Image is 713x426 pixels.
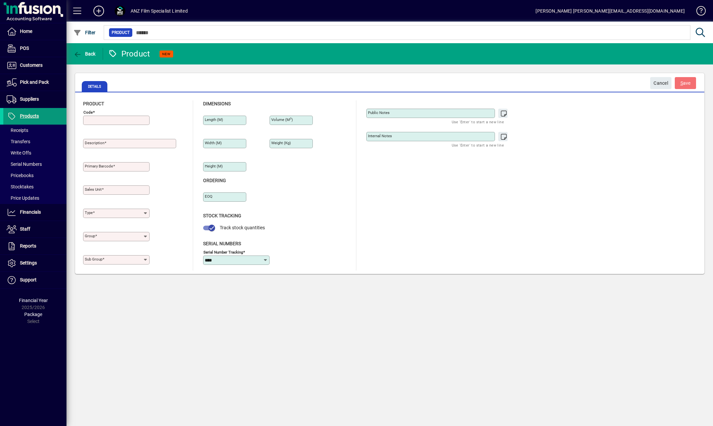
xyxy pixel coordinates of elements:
mat-label: Type [85,210,93,215]
span: Receipts [7,128,28,133]
div: [PERSON_NAME] [PERSON_NAME][EMAIL_ADDRESS][DOMAIN_NAME] [535,6,685,16]
span: Products [20,113,39,119]
span: S [680,80,683,86]
span: Dimensions [203,101,231,106]
a: Receipts [3,125,66,136]
a: Price Updates [3,192,66,204]
span: Stocktakes [7,184,34,189]
span: Cancel [654,78,668,89]
button: Save [675,77,696,89]
span: Customers [20,62,43,68]
span: POS [20,46,29,51]
a: Staff [3,221,66,238]
span: Back [73,51,96,56]
span: Serial Numbers [203,241,241,246]
mat-label: Sub group [85,257,102,262]
span: Write Offs [7,150,31,156]
span: Track stock quantities [220,225,265,230]
div: ANZ Film Specialist Limited [131,6,188,16]
span: Serial Numbers [7,161,42,167]
span: ave [680,78,691,89]
span: Details [82,81,107,92]
span: Product [112,29,130,36]
button: Add [88,5,109,17]
mat-label: Width (m) [205,141,222,145]
span: Stock Tracking [203,213,241,218]
span: Settings [20,260,37,266]
a: Suppliers [3,91,66,108]
div: Product [108,49,150,59]
a: Pricebooks [3,170,66,181]
span: Ordering [203,178,226,183]
sup: 3 [290,117,292,120]
mat-label: Description [85,141,104,145]
a: Stocktakes [3,181,66,192]
span: Transfers [7,139,30,144]
span: Pricebooks [7,173,34,178]
a: POS [3,40,66,57]
mat-label: Public Notes [368,110,390,115]
mat-hint: Use 'Enter' to start a new line [452,141,504,149]
button: Filter [72,27,97,39]
a: Serial Numbers [3,159,66,170]
a: Pick and Pack [3,74,66,91]
a: Customers [3,57,66,74]
span: Product [83,101,104,106]
mat-label: Sales unit [85,187,102,192]
a: Financials [3,204,66,221]
span: Support [20,277,37,282]
a: Reports [3,238,66,255]
app-page-header-button: Back [66,48,103,60]
span: Package [24,312,42,317]
mat-label: Group [85,234,95,238]
mat-label: EOQ [205,194,212,199]
a: Write Offs [3,147,66,159]
button: Back [72,48,97,60]
button: Profile [109,5,131,17]
mat-label: Internal Notes [368,134,392,138]
span: Pick and Pack [20,79,49,85]
a: Support [3,272,66,288]
span: Financial Year [19,298,48,303]
a: Settings [3,255,66,271]
span: Staff [20,226,30,232]
span: Suppliers [20,96,39,102]
mat-label: Serial Number tracking [203,250,243,254]
a: Knowledge Base [691,1,705,23]
button: Cancel [650,77,671,89]
mat-label: Primary barcode [85,164,113,168]
span: NEW [162,52,171,56]
mat-label: Height (m) [205,164,223,168]
span: Filter [73,30,96,35]
mat-label: Volume (m ) [271,117,293,122]
mat-label: Length (m) [205,117,223,122]
a: Home [3,23,66,40]
a: Transfers [3,136,66,147]
mat-hint: Use 'Enter' to start a new line [452,118,504,126]
span: Price Updates [7,195,39,201]
span: Financials [20,209,41,215]
mat-label: Code [83,110,93,115]
span: Reports [20,243,36,249]
span: Home [20,29,32,34]
mat-label: Weight (Kg) [271,141,291,145]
